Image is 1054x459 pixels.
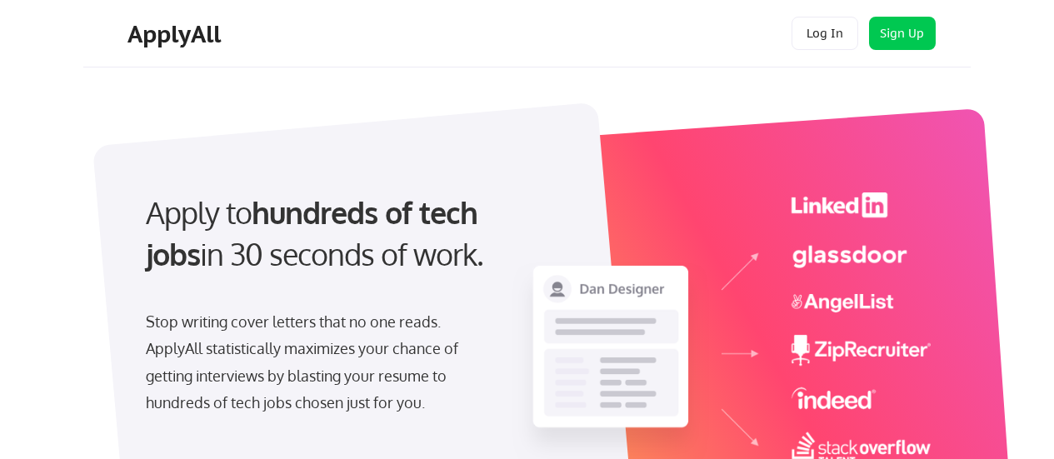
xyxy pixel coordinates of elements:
button: Sign Up [869,17,936,50]
div: Apply to in 30 seconds of work. [146,192,555,276]
div: Stop writing cover letters that no one reads. ApplyAll statistically maximizes your chance of get... [146,308,488,417]
strong: hundreds of tech jobs [146,193,485,272]
button: Log In [792,17,858,50]
div: ApplyAll [127,20,226,48]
